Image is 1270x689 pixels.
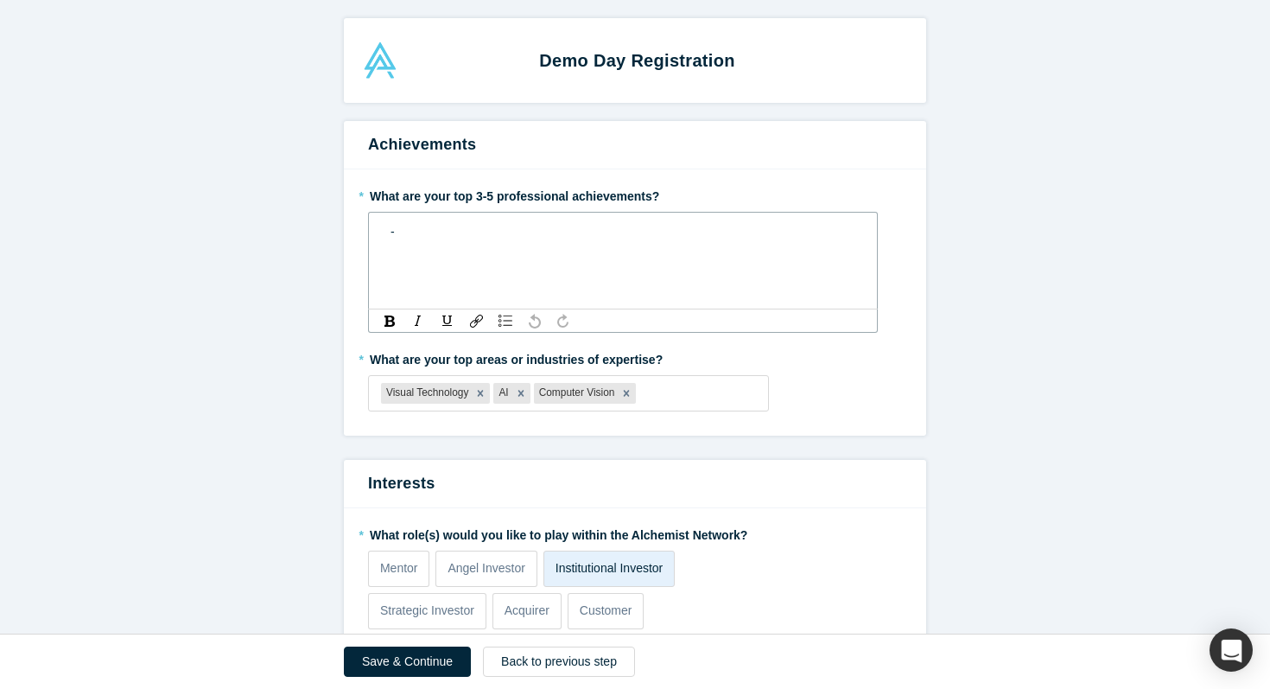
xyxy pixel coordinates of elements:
[391,225,395,239] span: -
[362,42,398,79] img: Alchemist Accelerator Logo
[380,559,418,577] p: Mentor
[448,559,525,577] p: Angel Investor
[368,309,878,333] div: rdw-toolbar
[368,472,902,495] h3: Interests
[539,51,734,70] strong: Demo Day Registration
[471,383,490,404] div: Remove Visual Technology
[380,602,474,620] p: Strategic Investor
[466,312,487,329] div: Link
[483,647,635,677] button: Back to previous step
[381,383,471,404] div: Visual Technology
[493,383,511,404] div: AI
[511,383,530,404] div: Remove AI
[368,345,902,369] label: What are your top areas or industries of expertise?
[491,312,520,329] div: rdw-list-control
[368,182,902,206] label: What are your top 3-5 professional achievements?
[344,647,471,677] button: Save & Continue
[378,312,400,329] div: Bold
[556,559,664,577] p: Institutional Investor
[524,312,545,329] div: Undo
[368,212,878,309] div: rdw-wrapper
[552,312,574,329] div: Redo
[375,312,462,329] div: rdw-inline-control
[407,312,429,329] div: Italic
[462,312,491,329] div: rdw-link-control
[380,218,867,246] div: rdw-editor
[580,602,632,620] p: Customer
[436,312,459,329] div: Underline
[617,383,636,404] div: Remove Computer Vision
[494,312,517,329] div: Unordered
[534,383,618,404] div: Computer Vision
[368,520,902,545] label: What role(s) would you like to play within the Alchemist Network?
[368,133,902,156] h3: Achievements
[520,312,577,329] div: rdw-history-control
[505,602,549,620] p: Acquirer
